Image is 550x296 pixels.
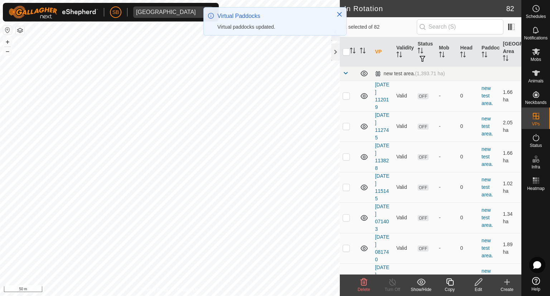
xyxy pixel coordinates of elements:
[457,142,479,172] td: 0
[378,286,407,293] div: Turn Off
[500,111,521,142] td: 2.05 ha
[527,186,545,191] span: Heatmap
[418,215,428,221] span: OFF
[372,37,394,67] th: VP
[418,124,428,130] span: OFF
[344,23,416,31] span: 1 selected of 82
[482,53,487,58] p-sorticon: Activate to sort
[500,202,521,233] td: 1.34 ha
[375,204,389,232] a: [DATE] 071403
[528,79,544,83] span: Animals
[439,123,455,130] div: -
[394,37,415,67] th: Validity
[531,57,541,62] span: Mobs
[457,202,479,233] td: 0
[112,9,119,16] span: SB
[199,6,213,18] div: dropdown trigger
[482,177,493,197] a: new test area.
[530,143,542,148] span: Status
[439,244,455,252] div: -
[500,37,521,67] th: [GEOGRAPHIC_DATA] Area
[415,37,436,67] th: Status
[436,37,458,67] th: Mob
[418,93,428,99] span: OFF
[375,264,389,293] a: [DATE] 082343
[526,14,546,19] span: Schedules
[464,286,493,293] div: Edit
[524,36,547,40] span: Notifications
[418,154,428,160] span: OFF
[350,49,356,54] p-sorticon: Activate to sort
[418,185,428,191] span: OFF
[482,238,493,258] a: new test area.
[435,286,464,293] div: Copy
[394,233,415,263] td: Valid
[532,122,540,126] span: VPs
[500,81,521,111] td: 1.66 ha
[396,53,402,58] p-sorticon: Activate to sort
[9,6,98,19] img: Gallagher Logo
[394,111,415,142] td: Valid
[439,53,445,58] p-sorticon: Activate to sort
[375,143,389,171] a: [DATE] 113828
[531,287,540,291] span: Help
[500,233,521,263] td: 1.89 ha
[16,26,24,35] button: Map Layers
[375,112,389,140] a: [DATE] 112745
[375,82,389,110] a: [DATE] 112019
[375,234,389,262] a: [DATE] 081740
[394,263,415,294] td: Valid
[439,153,455,161] div: -
[394,142,415,172] td: Valid
[394,172,415,202] td: Valid
[418,245,428,252] span: OFF
[394,202,415,233] td: Valid
[133,6,199,18] span: Tangihanga station
[142,287,169,293] a: Privacy Policy
[360,49,366,54] p-sorticon: Activate to sort
[482,85,493,106] a: new test area.
[418,49,423,54] p-sorticon: Activate to sort
[3,26,12,34] button: Reset Map
[482,116,493,137] a: new test area.
[457,37,479,67] th: Head
[407,286,435,293] div: Show/Hide
[375,173,389,201] a: [DATE] 115145
[493,286,521,293] div: Create
[358,287,370,292] span: Delete
[522,274,550,294] a: Help
[375,71,445,77] div: new test area.
[3,38,12,46] button: +
[136,9,196,15] div: [GEOGRAPHIC_DATA]
[500,263,521,294] td: 2.5 ha
[500,172,521,202] td: 1.02 ha
[457,111,479,142] td: 0
[177,287,198,293] a: Contact Us
[344,4,506,13] h2: In Rotation
[334,9,344,19] button: Close
[3,47,12,56] button: –
[457,233,479,263] td: 0
[457,172,479,202] td: 0
[457,263,479,294] td: 0
[439,92,455,100] div: -
[506,3,514,14] span: 82
[479,37,500,67] th: Paddock
[439,214,455,221] div: -
[531,165,540,169] span: Infra
[482,268,493,289] a: new test area.
[500,142,521,172] td: 1.66 ha
[482,146,493,167] a: new test area.
[415,71,445,76] span: (1,393.71 ha)
[217,12,329,20] div: Virtual Paddocks
[417,19,503,34] input: Search (S)
[482,207,493,228] a: new test area.
[525,100,546,105] span: Neckbands
[460,53,466,58] p-sorticon: Activate to sort
[457,81,479,111] td: 0
[439,183,455,191] div: -
[503,56,508,62] p-sorticon: Activate to sort
[217,23,329,31] div: Virtual paddocks updated.
[394,81,415,111] td: Valid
